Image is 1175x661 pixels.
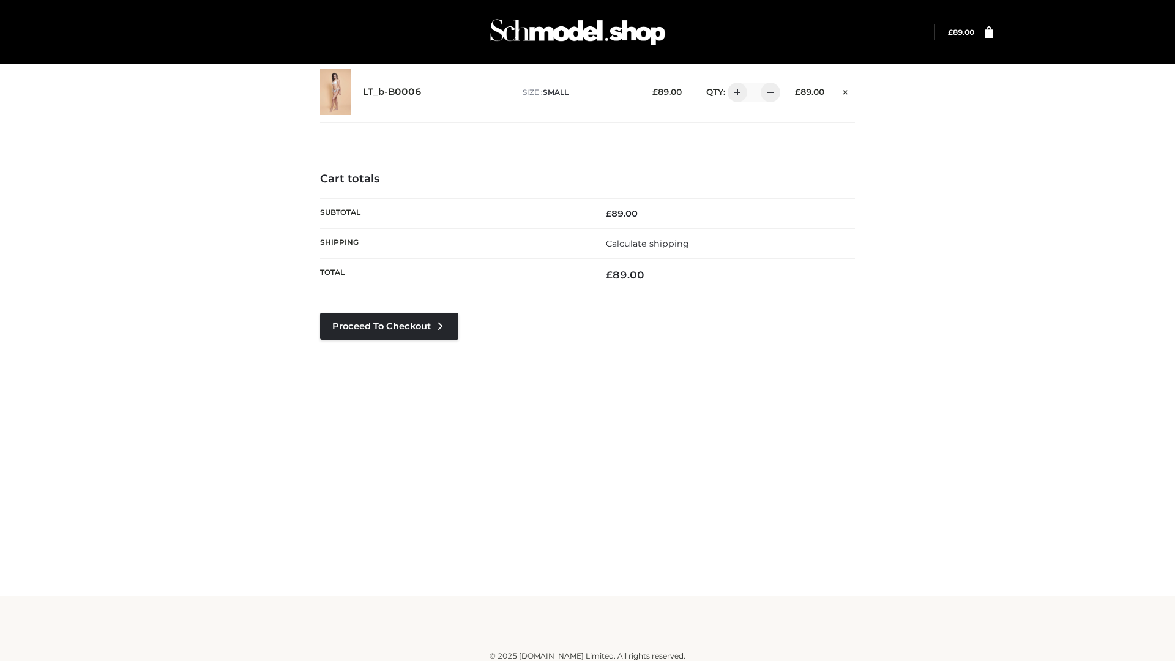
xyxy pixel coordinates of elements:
bdi: 89.00 [948,28,974,37]
span: £ [795,87,800,97]
span: £ [606,208,611,219]
a: £89.00 [948,28,974,37]
bdi: 89.00 [606,208,638,219]
a: Proceed to Checkout [320,313,458,340]
a: LT_b-B0006 [363,86,422,98]
a: Remove this item [837,83,855,99]
bdi: 89.00 [795,87,824,97]
img: Schmodel Admin 964 [486,8,670,56]
th: Subtotal [320,198,587,228]
bdi: 89.00 [606,269,644,281]
h4: Cart totals [320,173,855,186]
div: QTY: [694,83,776,102]
span: £ [652,87,658,97]
bdi: 89.00 [652,87,682,97]
th: Total [320,259,587,291]
a: Calculate shipping [606,238,689,249]
th: Shipping [320,228,587,258]
span: SMALL [543,88,569,97]
p: size : [523,87,633,98]
span: £ [606,269,613,281]
span: £ [948,28,953,37]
